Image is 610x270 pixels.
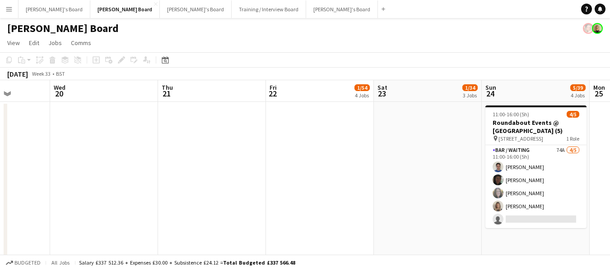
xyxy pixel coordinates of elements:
app-user-avatar: Fran Dancona [583,23,594,34]
button: [PERSON_NAME]'s Board [19,0,90,18]
a: View [4,37,23,49]
button: [PERSON_NAME] Board [90,0,160,18]
span: Jobs [48,39,62,47]
span: All jobs [50,259,71,266]
span: Week 33 [30,70,52,77]
a: Edit [25,37,43,49]
app-user-avatar: Nikoleta Gehfeld [592,23,603,34]
span: Budgeted [14,260,41,266]
div: BST [56,70,65,77]
button: [PERSON_NAME]'s Board [160,0,232,18]
span: Edit [29,39,39,47]
span: Total Budgeted £337 566.48 [223,259,295,266]
a: Jobs [45,37,65,49]
span: Comms [71,39,91,47]
div: Salary £337 512.36 + Expenses £30.00 + Subsistence £24.12 = [79,259,295,266]
button: Budgeted [5,258,42,268]
div: [DATE] [7,69,28,78]
h1: [PERSON_NAME] Board [7,22,119,35]
span: View [7,39,20,47]
a: Comms [67,37,95,49]
button: Training / Interview Board [232,0,306,18]
button: [PERSON_NAME]'s Board [306,0,378,18]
